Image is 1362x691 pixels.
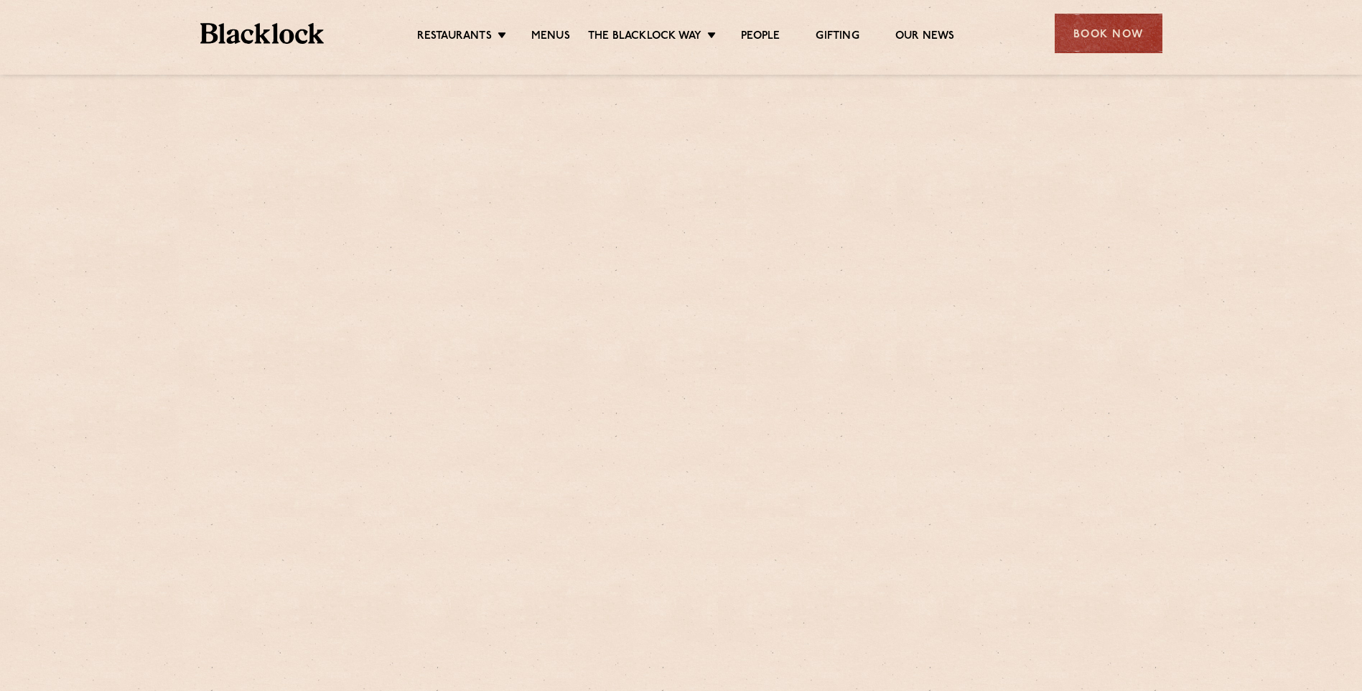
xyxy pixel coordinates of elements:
[816,29,859,45] a: Gifting
[417,29,492,45] a: Restaurants
[895,29,955,45] a: Our News
[531,29,570,45] a: Menus
[741,29,780,45] a: People
[1055,14,1162,53] div: Book Now
[588,29,701,45] a: The Blacklock Way
[200,23,325,44] img: BL_Textured_Logo-footer-cropped.svg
